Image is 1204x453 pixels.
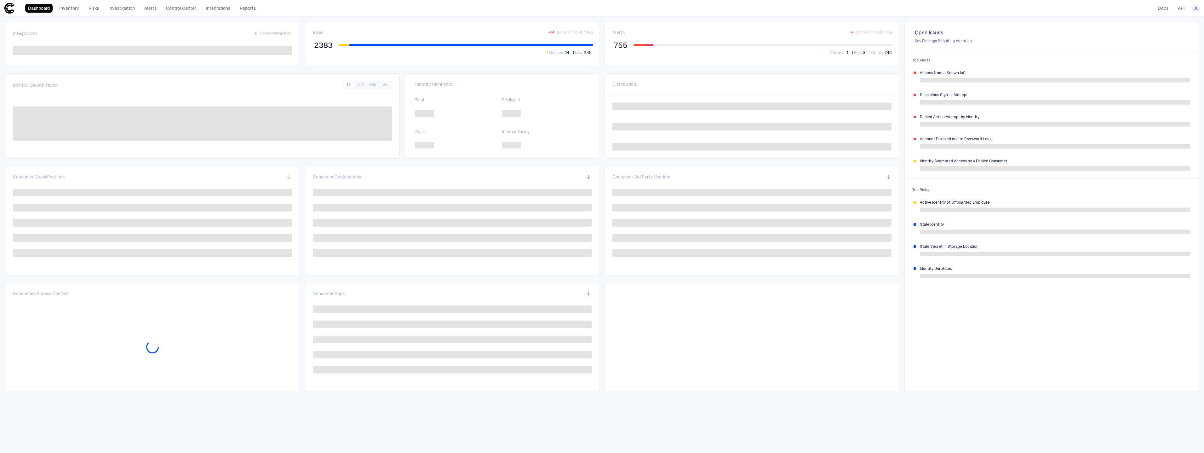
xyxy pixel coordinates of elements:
span: 1 [847,50,848,55]
a: API [1175,4,1188,13]
span: Access from a Known IoC [920,70,1190,75]
span: + 84 [548,30,554,35]
span: Identity Growth Trend [13,82,57,88]
button: All [380,82,391,88]
span: Privileged [502,97,589,102]
span: Compared to last 7 days [856,30,893,35]
span: Top Risks [909,183,1195,196]
button: JU [1191,4,1200,13]
button: 755 [612,40,629,50]
a: Integrations [203,4,233,13]
span: Consumer Geolocations [313,174,361,180]
button: 30D [355,82,366,88]
span: 8 [863,50,865,55]
a: Docs [1155,4,1171,13]
span: Stale Identity [920,222,1190,227]
button: 90D [367,82,379,88]
span: 24 [565,50,569,55]
span: JU [1194,6,1198,11]
span: + 8 [851,30,854,35]
a: Risks [86,4,102,13]
span: 755 [614,41,628,50]
span: Suspicious Sign-in Attempt [920,92,1190,97]
span: Open Issues [915,30,1189,36]
button: 7D [343,82,354,88]
a: Investigation [106,4,138,13]
a: Reports [237,4,259,13]
span: Consumers Access Context [13,291,69,296]
span: Identity Highlights [415,81,589,87]
button: Medium24 [546,50,570,55]
a: Alerts [141,4,159,13]
a: Dashboard [25,4,53,13]
button: Connect Integration [253,30,292,37]
span: Account Disabled due to Password Leak [920,136,1190,142]
span: 2383 [314,41,333,50]
span: Identity Unrotated [920,266,1190,271]
span: Connect Integration [260,31,291,36]
a: Control Center [163,4,199,13]
span: Stale Secret in Storage Location [920,244,1190,249]
button: Low2.4K [572,50,593,55]
span: Consumer Apps [313,291,345,296]
span: Medium [549,50,563,55]
button: High8 [851,50,867,55]
span: Internet Facing [502,129,589,134]
span: Critical [833,50,846,55]
a: Inventory [56,4,82,13]
span: Consumer 3rd Party Vendors [612,174,670,180]
button: 2383 [313,40,334,50]
span: Total [415,97,502,102]
span: Key Findings Requiring Attention [915,38,1189,44]
span: Top Alerts [909,54,1195,67]
span: Distribution [612,81,636,87]
span: Active Identity of Offboarded Employee [920,200,1190,205]
span: Integrations [13,31,37,36]
span: Consumer Classifications [13,174,65,180]
span: Stale [415,129,502,134]
span: Low [575,50,582,55]
span: Compared to last 7 days [556,30,593,35]
span: Alerts [612,30,625,35]
span: Risks [313,30,323,35]
button: Critical1 [829,50,850,55]
span: Identity Attempted Access by a Denied Consumer [920,159,1190,164]
span: Denied Action Attempt by Identity [920,114,1190,119]
span: High [854,50,862,55]
span: 2.4K [584,50,592,55]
